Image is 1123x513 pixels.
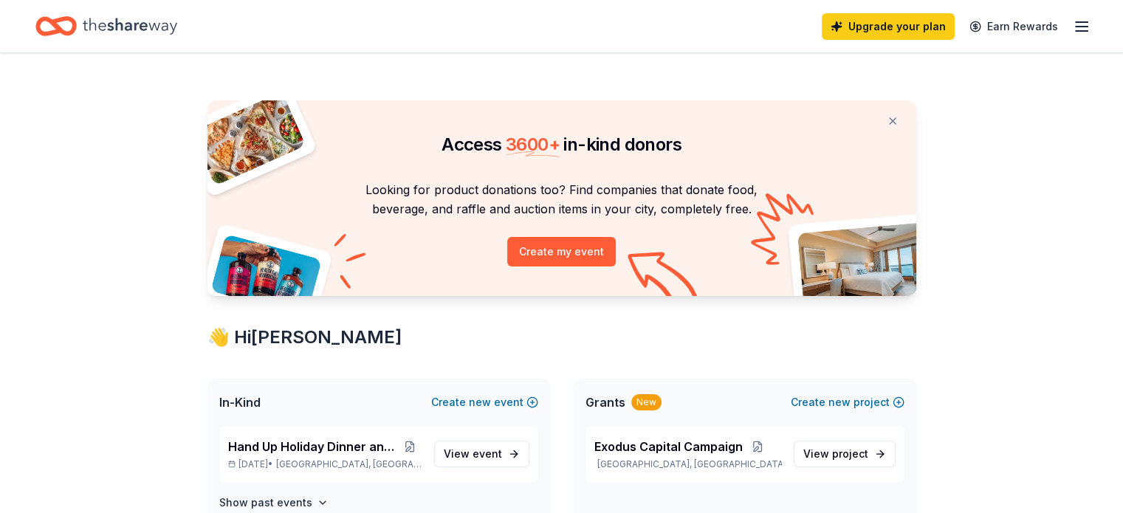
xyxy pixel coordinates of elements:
span: Hand Up Holiday Dinner and Auction [228,438,399,455]
img: Curvy arrow [628,252,701,307]
img: Pizza [190,92,306,186]
span: View [444,445,502,463]
span: [GEOGRAPHIC_DATA], [GEOGRAPHIC_DATA] [276,458,422,470]
a: Upgrade your plan [822,13,955,40]
span: Grants [585,393,625,411]
span: new [828,393,851,411]
div: 👋 Hi [PERSON_NAME] [207,326,916,349]
button: Create my event [507,237,616,266]
a: Earn Rewards [961,13,1067,40]
button: Createnewproject [791,393,904,411]
a: Home [35,9,177,44]
span: View [803,445,868,463]
button: Show past events [219,494,329,512]
span: Access in-kind donors [442,134,681,155]
p: Looking for product donations too? Find companies that donate food, beverage, and raffle and auct... [225,180,899,219]
span: In-Kind [219,393,261,411]
span: project [832,447,868,460]
span: Exodus Capital Campaign [594,438,743,455]
p: [GEOGRAPHIC_DATA], [GEOGRAPHIC_DATA] [594,458,782,470]
p: [DATE] • [228,458,422,470]
div: New [631,394,662,410]
a: View project [794,441,896,467]
span: 3600 + [506,134,560,155]
h4: Show past events [219,494,312,512]
span: new [469,393,491,411]
span: event [473,447,502,460]
a: View event [434,441,529,467]
button: Createnewevent [431,393,538,411]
